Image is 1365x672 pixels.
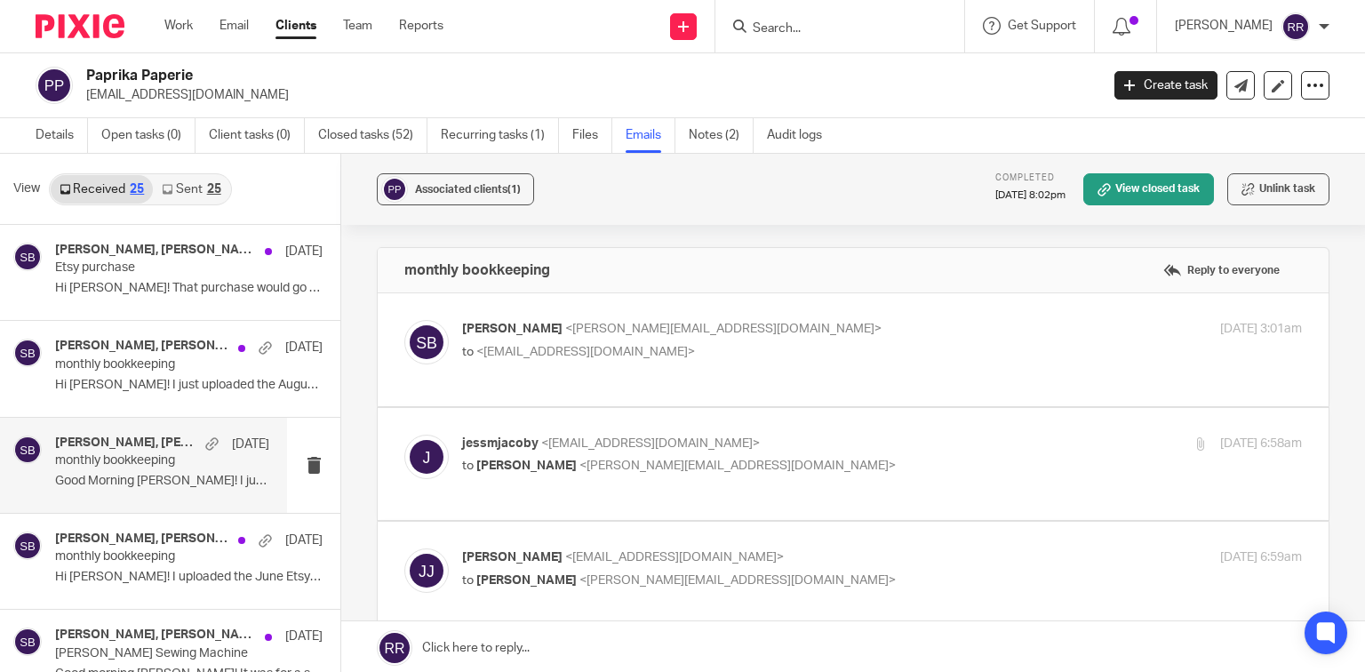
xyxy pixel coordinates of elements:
div: 25 [207,183,221,196]
div: 25 [130,183,144,196]
img: svg%3E [13,628,42,656]
h4: [PERSON_NAME], [PERSON_NAME] [55,628,256,643]
a: Closed tasks (52) [318,118,427,153]
span: [PERSON_NAME] [462,551,563,564]
span: to [462,346,474,358]
span: [PERSON_NAME] [462,323,563,335]
a: Files [572,118,612,153]
span: jessmjacoby [462,437,539,450]
span: <[PERSON_NAME][EMAIL_ADDRESS][DOMAIN_NAME]> [565,323,882,335]
span: Associated clients [415,184,521,195]
p: Good Morning [PERSON_NAME]! I just uploaded the Etsy... [55,474,269,489]
a: Recurring tasks (1) [441,118,559,153]
h2: Paprika Paperie [86,67,888,85]
span: <[PERSON_NAME][EMAIL_ADDRESS][DOMAIN_NAME]> [579,574,896,587]
img: svg%3E [381,176,408,203]
h4: [PERSON_NAME], [PERSON_NAME], [PERSON_NAME] [55,339,229,354]
a: Received25 [51,175,153,204]
a: Open tasks (0) [101,118,196,153]
img: svg%3E [36,67,73,104]
a: Notes (2) [689,118,754,153]
p: Hi [PERSON_NAME]! I uploaded the June Etsy statement... [55,570,323,585]
h4: [PERSON_NAME], [PERSON_NAME], [PERSON_NAME] [55,532,229,547]
img: svg%3E [1281,12,1310,41]
button: Associated clients(1) [377,173,534,205]
p: [DATE] [232,436,269,453]
input: Search [751,21,911,37]
span: <[EMAIL_ADDRESS][DOMAIN_NAME]> [541,437,760,450]
a: Sent25 [153,175,229,204]
a: View closed task [1083,173,1214,205]
img: svg%3E [13,243,42,271]
span: to [462,460,474,472]
img: svg%3E [13,436,42,464]
img: svg%3E [404,435,449,479]
img: svg%3E [404,548,449,593]
a: Work [164,17,193,35]
span: to [462,574,474,587]
p: monthly bookkeeping [55,453,227,468]
a: Reports [399,17,443,35]
a: Team [343,17,372,35]
p: [PERSON_NAME] Sewing Machine [55,646,269,661]
a: Email [220,17,249,35]
p: [DATE] [285,243,323,260]
span: Get Support [1008,20,1076,32]
p: [DATE] [285,532,323,549]
p: [PERSON_NAME] [1175,17,1273,35]
p: [DATE] 3:01am [1220,320,1302,339]
a: Details [36,118,88,153]
p: [DATE] 8:02pm [995,188,1066,203]
a: Create task [1114,71,1217,100]
button: Unlink task [1227,173,1329,205]
span: <[EMAIL_ADDRESS][DOMAIN_NAME]> [476,346,695,358]
a: Client tasks (0) [209,118,305,153]
img: svg%3E [13,339,42,367]
img: Pixie [36,14,124,38]
p: Etsy purchase [55,260,269,276]
p: Hi [PERSON_NAME]! I just uploaded the August Etsy... [55,378,323,393]
a: Clients [275,17,316,35]
p: [EMAIL_ADDRESS][DOMAIN_NAME] [86,86,1088,104]
a: Audit logs [767,118,835,153]
p: [DATE] 6:58am [1220,435,1302,453]
span: (1) [507,184,521,195]
p: Hi [PERSON_NAME]! That purchase would go under... [55,281,323,296]
span: [PERSON_NAME] [476,460,577,472]
span: <[PERSON_NAME][EMAIL_ADDRESS][DOMAIN_NAME]> [579,460,896,472]
span: <[EMAIL_ADDRESS][DOMAIN_NAME]> [565,551,784,564]
p: [DATE] [285,628,323,645]
span: View [13,180,40,198]
img: svg%3E [404,320,449,364]
p: monthly bookkeeping [55,357,269,372]
p: [DATE] [285,339,323,356]
a: Emails [626,118,675,153]
p: [DATE] 6:59am [1220,548,1302,567]
p: monthly bookkeeping [55,549,269,564]
span: [PERSON_NAME] [476,574,577,587]
span: Completed [995,173,1055,182]
img: svg%3E [13,532,42,560]
label: Reply to everyone [1159,257,1284,284]
h4: [PERSON_NAME], [PERSON_NAME] [55,243,256,258]
h4: [PERSON_NAME], [PERSON_NAME], [PERSON_NAME] [55,436,196,451]
h4: monthly bookkeeping [404,261,550,279]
